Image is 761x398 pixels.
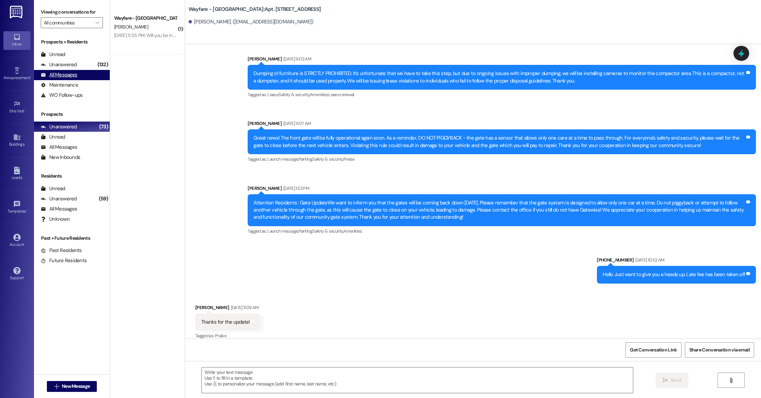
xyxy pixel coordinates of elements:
[24,108,25,112] span: •
[41,51,65,58] div: Unread
[41,133,65,141] div: Unread
[343,228,362,234] span: Amenities
[44,17,92,28] input: All communities
[26,208,27,213] span: •
[229,304,259,311] div: [DATE] 11:09 AM
[96,59,110,70] div: (132)
[3,265,31,283] a: Support
[41,247,82,254] div: Past Residents
[248,55,756,65] div: [PERSON_NAME]
[310,92,329,97] span: Amenities ,
[267,228,298,234] span: Launch message ,
[189,6,321,13] b: Wayfare - [GEOGRAPHIC_DATA]: Apt. [STREET_ADDRESS]
[34,111,110,118] div: Prospects
[98,122,110,132] div: (73)
[253,199,745,221] div: Attention Residents : Gate UpdateWe want to inform you that the gates will be coming back down [D...
[41,123,77,130] div: Unanswered
[3,98,31,116] a: Site Visit •
[41,154,80,161] div: New Inbounds
[41,82,78,89] div: Maintenance
[282,185,309,192] div: [DATE] 1:52 PM
[597,256,756,266] div: [PHONE_NUMBER]
[3,31,31,50] a: Inbox
[267,92,279,97] span: Lease ,
[299,228,313,234] span: Parking ,
[329,92,354,97] span: Lease renewal
[279,92,309,97] span: Safety & security ,
[41,7,103,17] label: Viewing conversations for
[634,256,664,264] div: [DATE] 10:52 AM
[41,257,87,264] div: Future Residents
[41,144,77,151] div: All Messages
[201,319,250,326] div: Thanks for the update!
[282,120,311,127] div: [DATE] 11:07 AM
[41,92,83,99] div: WO Follow-ups
[41,205,77,213] div: All Messages
[54,384,59,389] i: 
[62,383,90,390] span: New Message
[195,304,261,313] div: [PERSON_NAME]
[34,38,110,46] div: Prospects + Residents
[114,24,148,30] span: [PERSON_NAME]
[47,381,97,392] button: New Message
[685,342,754,358] button: Share Conversation via email
[3,165,31,183] a: Leads
[603,271,745,278] div: Hello Just want to give you a heads up. Late fee has been taken off
[215,333,226,339] span: Praise
[671,377,681,384] span: Send
[3,232,31,250] a: Account
[248,226,756,236] div: Tagged as:
[312,156,343,162] span: Safety & security ,
[10,6,24,18] img: ResiDesk Logo
[95,20,99,25] i: 
[41,71,77,78] div: All Messages
[189,18,314,25] div: [PERSON_NAME]. ([EMAIL_ADDRESS][DOMAIN_NAME])
[282,55,311,62] div: [DATE] 9:02 AM
[248,185,756,194] div: [PERSON_NAME]
[656,373,689,388] button: Send
[30,74,31,79] span: •
[41,216,70,223] div: Unknown
[248,120,756,129] div: [PERSON_NAME]
[248,90,756,99] div: Tagged as:
[689,346,750,354] span: Share Conversation via email
[41,61,77,68] div: Unanswered
[630,346,677,354] span: Get Conversation Link
[34,235,110,242] div: Past + Future Residents
[253,134,745,149] div: Great news! The front gate will be fully operational again soon. As a reminder, DO NOT PIGGYBACK ...
[195,331,261,341] div: Tagged as:
[728,378,733,383] i: 
[248,154,756,164] div: Tagged as:
[312,228,343,234] span: Safety & security ,
[114,32,362,38] div: [DATE] 5:55 PM: Will you be in the office [DATE]? I have tried several times to get in the Wayfar...
[41,185,65,192] div: Unread
[114,15,177,22] div: Wayfare - [GEOGRAPHIC_DATA]
[253,70,745,85] div: Dumping of furniture is STRICTLY PROHIBITED. It's unfortunate that we have to take this step, but...
[41,195,77,202] div: Unanswered
[663,378,668,383] i: 
[34,173,110,180] div: Residents
[267,156,298,162] span: Launch message ,
[3,131,31,150] a: Buildings
[97,194,110,204] div: (59)
[299,156,313,162] span: Parking ,
[343,156,355,162] span: Praise
[3,198,31,217] a: Templates •
[625,342,681,358] button: Get Conversation Link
